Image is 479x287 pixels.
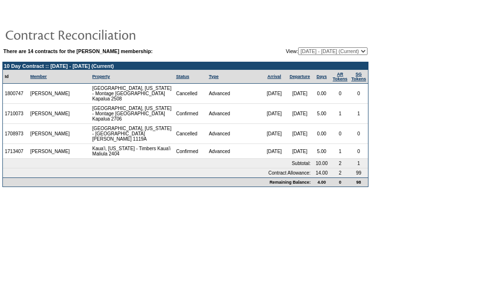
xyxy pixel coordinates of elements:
td: 1713407 [3,144,28,159]
td: Kaua'i, [US_STATE] - Timbers Kaua'i Maliula 2404 [90,144,174,159]
td: 0.00 [312,84,331,104]
td: 0 [349,124,368,144]
td: Id [3,70,28,84]
td: [PERSON_NAME] [28,104,72,124]
a: Days [316,74,327,79]
td: [DATE] [287,124,312,144]
td: 1 [331,144,349,159]
a: ARTokens [333,72,347,81]
td: 2 [331,159,349,168]
td: 10.00 [312,159,331,168]
td: Subtotal: [3,159,312,168]
td: Remaining Balance: [3,177,312,187]
td: View: [239,47,368,55]
a: Status [176,74,189,79]
td: Advanced [207,104,261,124]
td: 4.00 [312,177,331,187]
td: 5.00 [312,104,331,124]
a: Property [92,74,110,79]
td: 0 [331,84,349,104]
td: [DATE] [261,144,287,159]
td: 99 [349,168,368,177]
td: Cancelled [174,84,207,104]
td: [DATE] [261,124,287,144]
td: 10 Day Contract :: [DATE] - [DATE] (Current) [3,62,368,70]
td: 0 [349,84,368,104]
td: 1 [349,159,368,168]
td: Advanced [207,84,261,104]
td: 5.00 [312,144,331,159]
td: Cancelled [174,124,207,144]
td: [PERSON_NAME] [28,84,72,104]
td: [DATE] [261,104,287,124]
a: SGTokens [351,72,366,81]
td: Advanced [207,124,261,144]
a: Member [30,74,47,79]
td: 2 [331,168,349,177]
td: 0 [331,124,349,144]
td: [GEOGRAPHIC_DATA], [US_STATE] - Montage [GEOGRAPHIC_DATA] Kapalua 2508 [90,84,174,104]
td: Confirmed [174,104,207,124]
td: 1 [331,104,349,124]
td: 1 [349,104,368,124]
td: Advanced [207,144,261,159]
td: 1710073 [3,104,28,124]
a: Departure [290,74,310,79]
td: 0 [349,144,368,159]
td: [PERSON_NAME] [28,124,72,144]
td: [DATE] [287,104,312,124]
td: 0.00 [312,124,331,144]
td: [PERSON_NAME] [28,144,72,159]
td: [DATE] [287,144,312,159]
td: [GEOGRAPHIC_DATA], [US_STATE] - [GEOGRAPHIC_DATA] [PERSON_NAME] 1119A [90,124,174,144]
a: Type [209,74,218,79]
b: There are 14 contracts for the [PERSON_NAME] membership: [3,48,153,54]
td: 14.00 [312,168,331,177]
td: Contract Allowance: [3,168,312,177]
td: Confirmed [174,144,207,159]
td: 98 [349,177,368,187]
td: 1800747 [3,84,28,104]
img: pgTtlContractReconciliation.gif [5,25,196,44]
a: Arrival [267,74,281,79]
td: 1708973 [3,124,28,144]
td: 0 [331,177,349,187]
td: [GEOGRAPHIC_DATA], [US_STATE] - Montage [GEOGRAPHIC_DATA] Kapalua 2706 [90,104,174,124]
td: [DATE] [287,84,312,104]
td: [DATE] [261,84,287,104]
